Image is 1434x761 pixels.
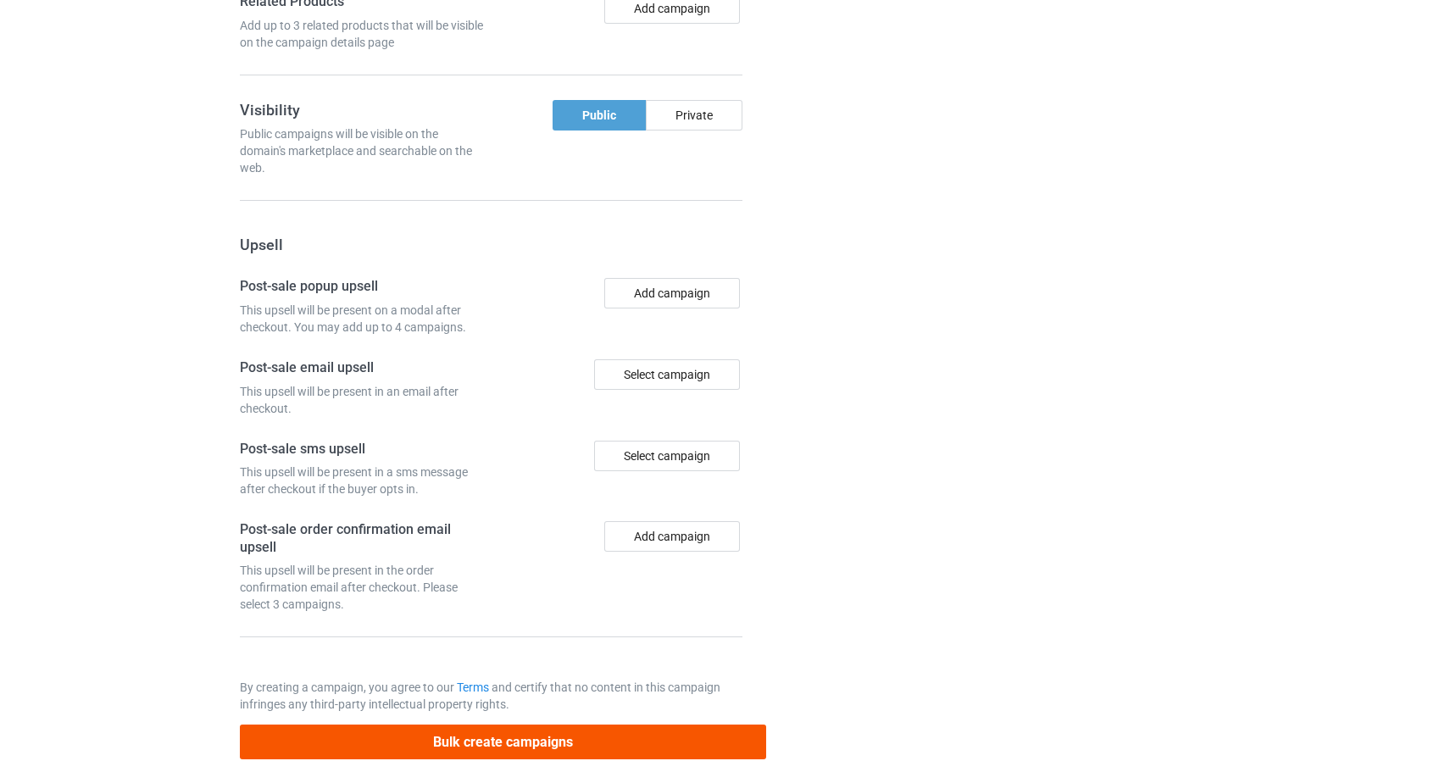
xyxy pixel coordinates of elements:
[457,680,489,694] a: Terms
[240,278,486,296] h4: Post-sale popup upsell
[240,125,486,176] div: Public campaigns will be visible on the domain's marketplace and searchable on the web.
[240,521,486,556] h4: Post-sale order confirmation email upsell
[594,359,740,390] div: Select campaign
[240,235,743,254] h3: Upsell
[604,278,740,308] button: Add campaign
[240,679,743,713] p: By creating a campaign, you agree to our and certify that no content in this campaign infringes a...
[240,100,486,119] h3: Visibility
[240,562,486,613] div: This upsell will be present in the order confirmation email after checkout. Please select 3 campa...
[240,383,486,417] div: This upsell will be present in an email after checkout.
[240,441,486,458] h4: Post-sale sms upsell
[646,100,742,131] div: Private
[240,464,486,497] div: This upsell will be present in a sms message after checkout if the buyer opts in.
[240,302,486,336] div: This upsell will be present on a modal after checkout. You may add up to 4 campaigns.
[604,521,740,552] button: Add campaign
[240,359,486,377] h4: Post-sale email upsell
[553,100,646,131] div: Public
[594,441,740,471] div: Select campaign
[240,725,767,759] button: Bulk create campaigns
[240,17,486,51] div: Add up to 3 related products that will be visible on the campaign details page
